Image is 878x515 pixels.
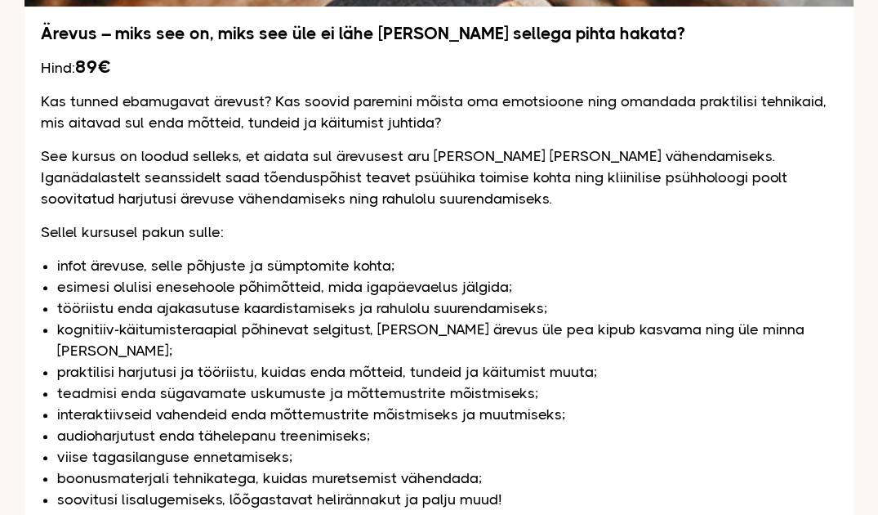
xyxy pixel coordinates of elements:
[75,56,110,77] b: 89€
[41,23,837,44] h2: Ärevus – miks see on, miks see üle ei lähe [PERSON_NAME] sellega pihta hakata?
[57,361,837,383] li: praktilisi harjutusi ja tööriistu, kuidas enda mõtteid, tundeid ja käitumist muuta;
[57,319,837,361] li: kognitiiv-käitumisteraapial põhinevat selgitust, [PERSON_NAME] ärevus üle pea kipub kasvama ning ...
[57,446,837,468] li: viise tagasilanguse ennetamiseks;
[57,383,837,404] li: teadmisi enda sügavamate uskumuste ja mõttemustrite mõistmiseks;
[57,404,837,425] li: interaktiivseid vahendeid enda mõttemustrite mõistmiseks ja muutmiseks;
[41,56,837,78] div: Hind:
[41,146,837,209] p: See kursus on loodud selleks, et aidata sul ärevusest aru [PERSON_NAME] [PERSON_NAME] vähendamise...
[41,222,837,243] p: Sellel kursusel pakun sulle:
[57,425,837,446] li: audioharjutust enda tähelepanu treenimiseks;
[57,298,837,319] li: tööriistu enda ajakasutuse kaardistamiseks ja rahulolu suurendamiseks;
[57,276,837,298] li: esimesi olulisi enesehoole põhimõtteid, mida igapäevaelus jälgida;
[57,255,837,276] li: infot ärevuse, selle põhjuste ja sümptomite kohta;
[41,91,837,133] p: Kas tunned ebamugavat ärevust? Kas soovid paremini mõista oma emotsioone ning omandada praktilisi...
[57,468,837,489] li: boonusmaterjali tehnikatega, kuidas muretsemist vähendada;
[57,489,837,510] li: soovitusi lisalugemiseks, lõõgastavat helirännakut ja palju muud!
